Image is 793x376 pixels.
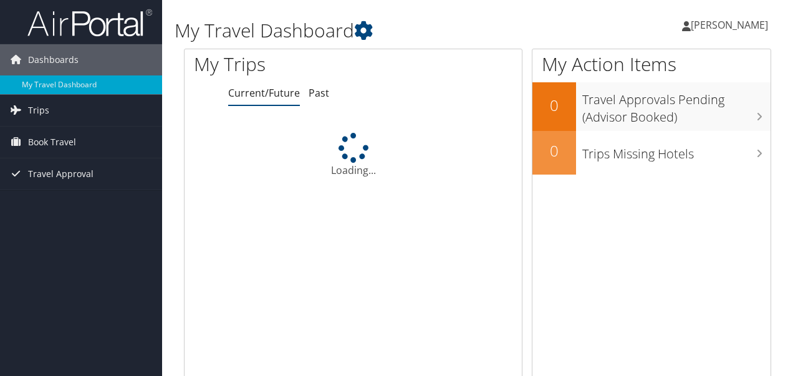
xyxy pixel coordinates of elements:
h3: Trips Missing Hotels [582,139,771,163]
span: Travel Approval [28,158,94,190]
img: airportal-logo.png [27,8,152,37]
span: Book Travel [28,127,76,158]
a: Past [309,86,329,100]
span: Dashboards [28,44,79,75]
a: [PERSON_NAME] [682,6,781,44]
div: Loading... [185,133,522,178]
a: 0Travel Approvals Pending (Advisor Booked) [532,82,771,130]
h3: Travel Approvals Pending (Advisor Booked) [582,85,771,126]
h2: 0 [532,95,576,116]
span: [PERSON_NAME] [691,18,768,32]
h1: My Travel Dashboard [175,17,579,44]
h2: 0 [532,140,576,161]
h1: My Action Items [532,51,771,77]
h1: My Trips [194,51,372,77]
span: Trips [28,95,49,126]
a: 0Trips Missing Hotels [532,131,771,175]
a: Current/Future [228,86,300,100]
